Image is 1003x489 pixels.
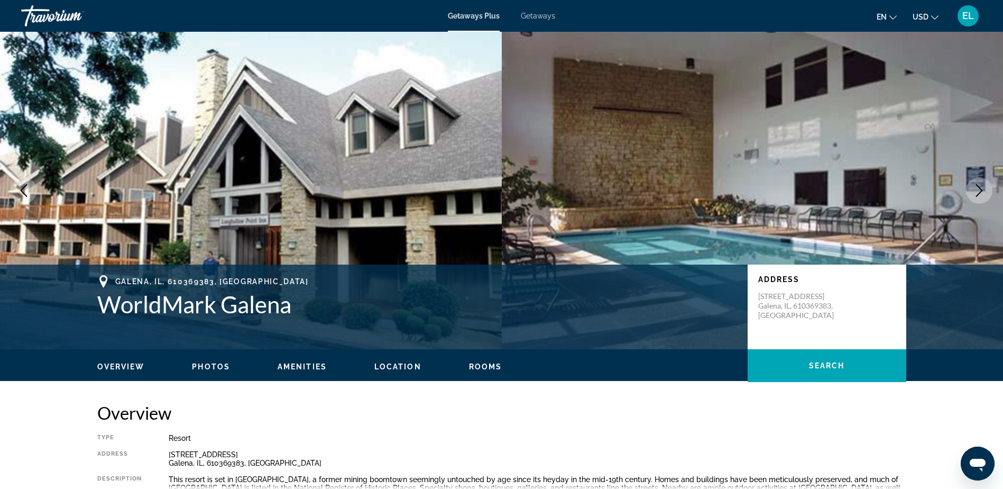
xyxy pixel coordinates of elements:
[192,362,230,372] button: Photos
[877,13,887,21] span: en
[758,292,843,320] p: [STREET_ADDRESS] Galena, IL, 610369383, [GEOGRAPHIC_DATA]
[913,9,938,24] button: Change currency
[169,450,906,467] div: [STREET_ADDRESS] Galena, IL, 610369383, [GEOGRAPHIC_DATA]
[809,361,845,370] span: Search
[877,9,897,24] button: Change language
[97,450,142,467] div: Address
[448,12,500,20] a: Getaways Plus
[748,349,906,382] button: Search
[758,275,896,284] p: Address
[954,5,982,27] button: User Menu
[115,277,309,286] span: Galena, IL, 610369383, [GEOGRAPHIC_DATA]
[97,291,737,318] h1: WorldMark Galena
[21,2,127,30] a: Travorium
[966,177,992,204] button: Next image
[97,402,906,423] h2: Overview
[97,434,142,442] div: Type
[374,362,421,372] button: Location
[11,177,37,204] button: Previous image
[521,12,555,20] a: Getaways
[469,362,502,372] button: Rooms
[97,362,145,372] button: Overview
[961,447,995,481] iframe: Button to launch messaging window
[278,362,327,372] button: Amenities
[913,13,928,21] span: USD
[962,11,974,21] span: EL
[169,434,906,442] div: Resort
